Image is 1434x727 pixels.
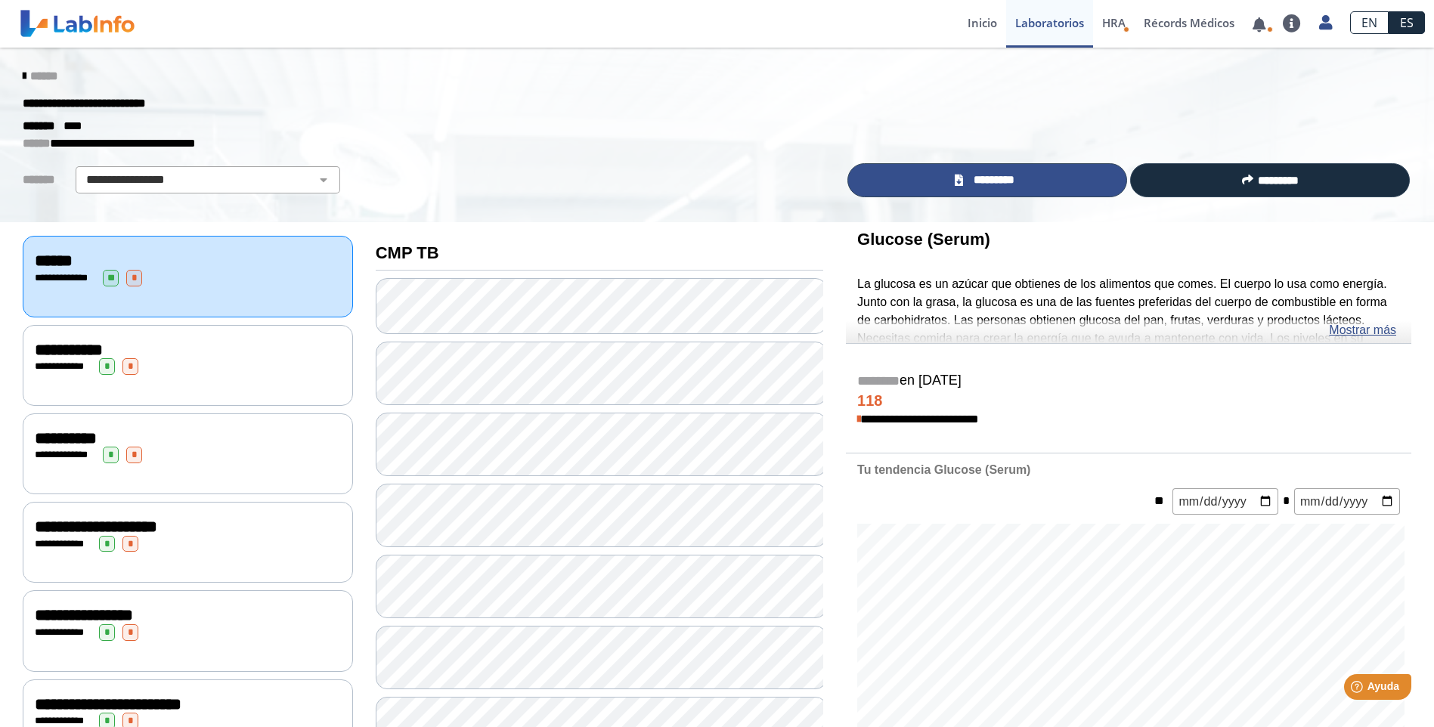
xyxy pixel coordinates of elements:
[1102,15,1126,30] span: HRA
[1329,321,1396,339] a: Mostrar más
[376,243,439,262] b: CMP TB
[1172,488,1278,515] input: mm/dd/yyyy
[1389,11,1425,34] a: ES
[857,373,1400,390] h5: en [DATE]
[857,463,1030,476] b: Tu tendencia Glucose (Serum)
[1294,488,1400,515] input: mm/dd/yyyy
[857,275,1400,384] p: La glucosa es un azúcar que obtienes de los alimentos que comes. El cuerpo lo usa como energía. J...
[1350,11,1389,34] a: EN
[1299,668,1417,710] iframe: Help widget launcher
[857,392,1400,410] h4: 118
[857,230,990,249] b: Glucose (Serum)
